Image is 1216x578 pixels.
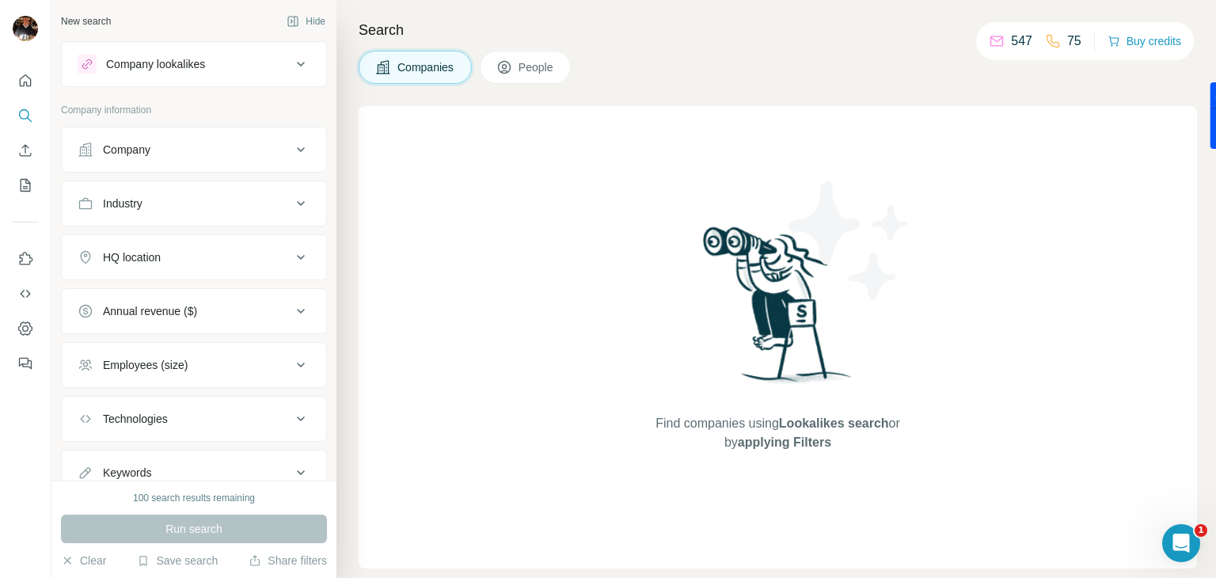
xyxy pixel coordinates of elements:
[13,279,38,308] button: Use Surfe API
[1067,32,1081,51] p: 75
[62,292,326,330] button: Annual revenue ($)
[696,222,861,399] img: Surfe Illustration - Woman searching with binoculars
[249,553,327,568] button: Share filters
[13,245,38,273] button: Use Surfe on LinkedIn
[13,171,38,200] button: My lists
[62,45,326,83] button: Company lookalikes
[1195,524,1207,537] span: 1
[779,416,889,430] span: Lookalikes search
[275,10,336,33] button: Hide
[1108,30,1181,52] button: Buy credits
[13,101,38,130] button: Search
[103,249,161,265] div: HQ location
[61,103,327,117] p: Company information
[106,56,205,72] div: Company lookalikes
[62,454,326,492] button: Keywords
[103,465,151,481] div: Keywords
[62,184,326,222] button: Industry
[1011,32,1032,51] p: 547
[62,400,326,438] button: Technologies
[103,196,142,211] div: Industry
[738,435,831,449] span: applying Filters
[1162,524,1200,562] iframe: Intercom live chat
[103,142,150,158] div: Company
[61,553,106,568] button: Clear
[13,16,38,41] img: Avatar
[61,14,111,29] div: New search
[13,136,38,165] button: Enrich CSV
[519,59,555,75] span: People
[62,346,326,384] button: Employees (size)
[103,357,188,373] div: Employees (size)
[137,553,218,568] button: Save search
[103,303,197,319] div: Annual revenue ($)
[133,491,255,505] div: 100 search results remaining
[13,349,38,378] button: Feedback
[13,314,38,343] button: Dashboard
[13,67,38,95] button: Quick start
[62,238,326,276] button: HQ location
[651,414,904,452] span: Find companies using or by
[778,169,921,312] img: Surfe Illustration - Stars
[62,131,326,169] button: Company
[103,411,168,427] div: Technologies
[397,59,455,75] span: Companies
[359,19,1197,41] h4: Search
